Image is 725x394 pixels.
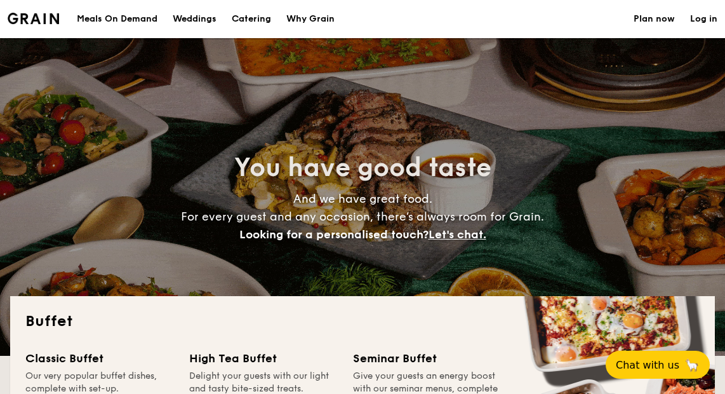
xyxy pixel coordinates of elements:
[25,311,700,332] h2: Buffet
[234,153,491,183] span: You have good taste
[429,228,486,241] span: Let's chat.
[8,13,59,24] a: Logotype
[181,192,544,241] span: And we have great food. For every guest and any occasion, there’s always room for Grain.
[8,13,59,24] img: Grain
[25,350,174,367] div: Classic Buffet
[189,350,338,367] div: High Tea Buffet
[239,228,429,241] span: Looking for a personalised touch?
[353,350,502,367] div: Seminar Buffet
[616,359,679,371] span: Chat with us
[606,351,710,379] button: Chat with us🦙
[684,358,700,372] span: 🦙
